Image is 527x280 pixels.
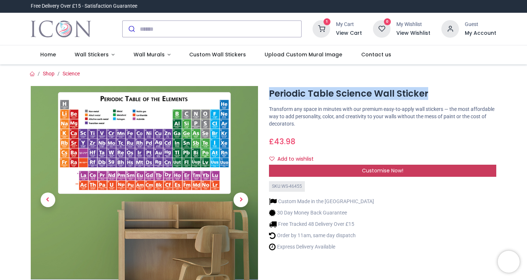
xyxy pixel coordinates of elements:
[465,21,496,28] div: Guest
[189,51,246,58] span: Custom Wall Stickers
[343,3,496,10] iframe: Customer reviews powered by Trustpilot
[269,181,305,192] div: SKU: WS-46455
[361,51,391,58] span: Contact us
[31,120,65,279] a: Previous
[269,136,295,147] span: £
[396,30,430,37] a: View Wishlist
[269,232,374,239] li: Order by 11am, same day dispatch
[75,51,109,58] span: Wall Stickers
[396,21,430,28] div: My Wishlist
[63,71,80,76] a: Science
[123,21,140,37] button: Submit
[31,19,91,39] a: Logo of Icon Wall Stickers
[134,51,165,58] span: Wall Murals
[269,243,374,251] li: Express Delivery Available
[269,87,496,100] h1: Periodic Table Science Wall Sticker
[269,220,374,228] li: Free Tracked 48 Delivery Over £15
[269,106,496,127] p: Transform any space in minutes with our premium easy-to-apply wall stickers — the most affordable...
[269,156,274,161] i: Add to wishlist
[40,51,56,58] span: Home
[269,153,320,165] button: Add to wishlistAdd to wishlist
[124,45,180,64] a: Wall Murals
[269,198,374,205] li: Custom Made in the [GEOGRAPHIC_DATA]
[31,19,91,39] img: Icon Wall Stickers
[65,45,124,64] a: Wall Stickers
[373,26,390,31] a: 0
[384,18,391,25] sup: 0
[465,30,496,37] a: My Account
[362,167,403,174] span: Customise Now!
[41,193,55,207] span: Previous
[43,71,55,76] a: Shop
[31,3,137,10] div: Free Delivery Over £15 - Satisfaction Guarantee
[498,251,520,273] iframe: Brevo live chat
[313,26,330,31] a: 1
[336,30,362,37] a: View Cart
[233,193,248,207] span: Next
[336,21,362,28] div: My Cart
[269,209,374,217] li: 30 Day Money Back Guarantee
[224,120,258,279] a: Next
[265,51,342,58] span: Upload Custom Mural Image
[274,136,295,147] span: 43.98
[324,18,330,25] sup: 1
